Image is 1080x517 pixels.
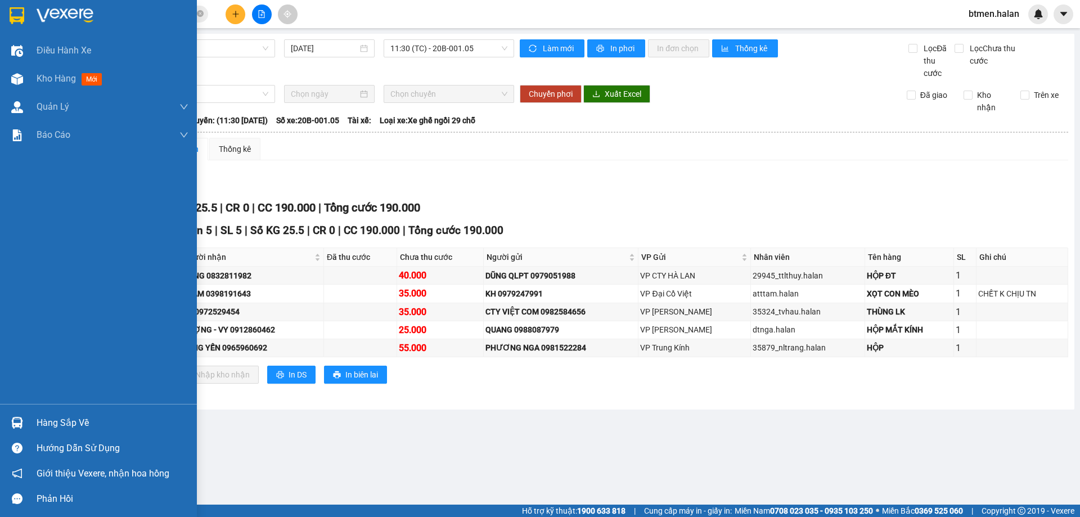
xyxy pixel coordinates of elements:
span: notification [12,468,22,479]
span: Trên xe [1029,89,1063,101]
div: Phản hồi [37,491,188,507]
span: Chọn chuyến [390,86,507,102]
div: Hướng dẫn sử dụng [37,440,188,457]
div: HỘP MẮT KÍNH [867,323,952,336]
div: 35324_tvhau.halan [753,305,863,318]
strong: 0708 023 035 - 0935 103 250 [770,506,873,515]
button: downloadNhập kho nhận [174,366,259,384]
button: plus [226,5,245,24]
span: VP Gửi [641,251,739,263]
div: 1 [956,323,974,337]
span: close-circle [197,10,204,17]
div: VP Đại Cồ Việt [640,287,749,300]
div: DŨNG QLPT 0979051988 [485,269,636,282]
button: printerIn phơi [587,39,645,57]
span: printer [596,44,606,53]
div: 25.000 [399,323,481,337]
th: SL [954,248,976,267]
div: QUANG 0988087979 [485,323,636,336]
span: CC 190.000 [258,201,316,214]
td: VP Đại Cồ Việt [638,285,751,303]
img: warehouse-icon [11,417,23,429]
div: LƯỢNG - VY 0912860462 [182,323,322,336]
span: 11:30 (TC) - 20B-001.05 [390,40,507,57]
span: Cung cấp máy in - giấy in: [644,505,732,517]
span: Đã giao [916,89,952,101]
span: In phơi [610,42,636,55]
span: | [245,224,247,237]
div: HẰNG 0832811982 [182,269,322,282]
div: 1 [956,305,974,319]
span: sync [529,44,538,53]
span: Số KG 25.5 [250,224,304,237]
div: TRÂM 0398191643 [182,287,322,300]
span: down [179,102,188,111]
span: question-circle [12,443,22,453]
span: copyright [1018,507,1025,515]
span: printer [333,371,341,380]
span: Kho hàng [37,73,76,84]
img: logo-vxr [10,7,24,24]
div: dtnga.halan [753,323,863,336]
span: CC 190.000 [344,224,400,237]
th: Nhân viên [751,248,865,267]
span: Thống kê [735,42,769,55]
button: downloadXuất Excel [583,85,650,103]
td: VP CTY HÀ LAN [638,267,751,285]
span: message [12,493,22,504]
span: Xuất Excel [605,88,641,100]
input: Chọn ngày [291,88,358,100]
span: Lọc Đã thu cước [919,42,954,79]
span: Tài xế: [348,114,371,127]
span: SL 5 [220,224,242,237]
span: | [338,224,341,237]
span: | [307,224,310,237]
span: In biên lai [345,368,378,381]
th: Tên hàng [865,248,954,267]
span: caret-down [1059,9,1069,19]
img: icon-new-feature [1033,9,1043,19]
span: In DS [289,368,307,381]
div: 1 [956,286,974,300]
span: | [215,224,218,237]
div: XỌT CON MÈO [867,287,952,300]
div: 1 [956,268,974,282]
div: 35.000 [399,286,481,300]
div: PHƯƠNG NGA 0981522284 [485,341,636,354]
div: HỘP ĐT [867,269,952,282]
button: bar-chartThống kê [712,39,778,57]
th: Ghi chú [976,248,1068,267]
div: HỘP [867,341,952,354]
span: Loại xe: Xe ghế ngồi 29 chỗ [380,114,475,127]
span: file-add [258,10,265,18]
strong: 1900 633 818 [577,506,625,515]
span: Điều hành xe [37,43,91,57]
strong: 0369 525 060 [915,506,963,515]
div: 55.000 [399,341,481,355]
span: | [403,224,406,237]
span: Giới thiệu Vexere, nhận hoa hồng [37,466,169,480]
img: warehouse-icon [11,45,23,57]
div: 35879_nltrang.halan [753,341,863,354]
button: aim [278,5,298,24]
span: Miền Nam [735,505,873,517]
td: VP Nguyễn Trãi [638,303,751,321]
button: printerIn biên lai [324,366,387,384]
span: printer [276,371,284,380]
span: | [634,505,636,517]
div: 40.000 [399,268,481,282]
th: Đã thu cước [324,248,397,267]
span: CR 0 [226,201,249,214]
span: mới [82,73,102,86]
img: warehouse-icon [11,73,23,85]
div: CTY VIỆT COM 0982584656 [485,305,636,318]
span: down [179,131,188,140]
input: 13/09/2025 [291,42,358,55]
div: NỤ 0972529454 [182,305,322,318]
div: 1 [956,341,974,355]
div: VP [PERSON_NAME] [640,323,749,336]
span: | [220,201,223,214]
span: Làm mới [543,42,575,55]
div: Thống kê [219,143,251,155]
div: atttam.halan [753,287,863,300]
